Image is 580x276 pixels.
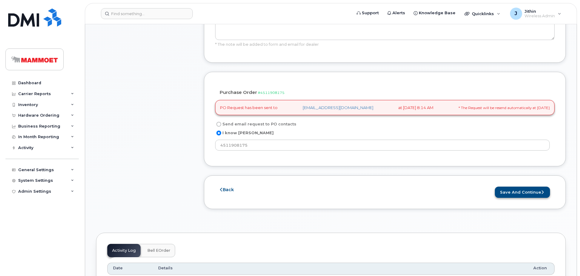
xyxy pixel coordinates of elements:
[458,105,550,110] small: * The Request will be resend automatically at [DATE]
[158,265,173,271] span: Details
[472,11,494,16] span: Quicklinks
[215,100,555,115] div: PO Request has been sent to at [DATE] 8:14 AM
[362,10,379,16] span: Support
[258,91,285,95] span: #4511908175
[215,42,555,47] div: * The note will be added to form and email for dealer
[222,131,274,135] span: I know [PERSON_NAME]
[515,10,517,17] span: J
[113,265,123,271] span: Date
[392,10,405,16] span: Alerts
[222,122,296,126] span: Send email request to PO contacts
[215,140,550,151] input: Purchase order number
[554,250,575,271] iframe: Messenger Launcher
[383,7,409,19] a: Alerts
[409,7,460,19] a: Knowledge Base
[220,187,234,192] a: Back
[216,131,221,135] input: I know [PERSON_NAME]
[220,90,550,95] h4: Purchase Order
[147,248,170,253] span: Bell eOrder
[525,14,555,18] span: Wireless Admin
[352,7,383,19] a: Support
[303,105,373,111] a: [EMAIL_ADDRESS][DOMAIN_NAME]
[216,122,221,127] input: Send email request to PO contacts
[460,8,505,20] div: Quicklinks
[525,9,555,14] span: Jithin
[101,8,193,19] input: Find something...
[419,10,455,16] span: Knowledge Base
[506,8,565,20] div: Jithin
[528,263,555,275] th: Action
[495,187,550,198] button: Save and Continue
